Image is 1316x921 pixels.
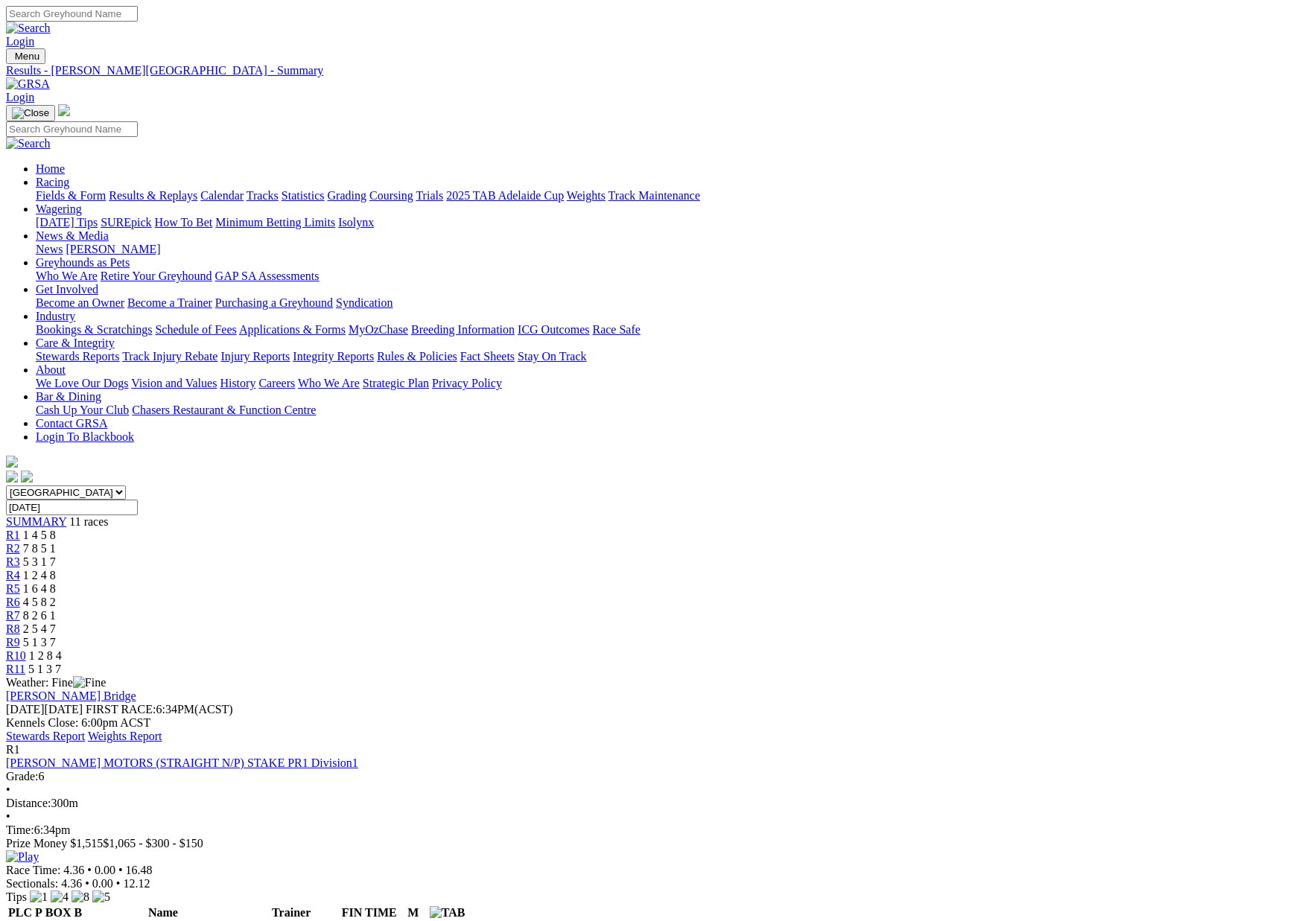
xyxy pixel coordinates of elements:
span: 5 1 3 7 [23,636,56,648]
div: News & Media [36,243,1310,256]
a: R11 [6,663,25,675]
img: 4 [51,890,69,904]
div: Industry [36,323,1310,337]
div: 6:34pm [6,823,1310,837]
span: • [118,864,123,876]
a: Track Injury Rebate [122,350,217,363]
a: Trials [416,189,443,202]
a: Contact GRSA [36,417,107,430]
a: Applications & Forms [239,323,346,336]
img: twitter.svg [21,471,33,482]
span: BOX [45,906,71,919]
img: 1 [30,890,48,904]
img: Search [6,22,51,35]
div: Get Involved [36,296,1310,310]
th: Name [84,905,242,920]
a: R4 [6,569,20,581]
div: Results - [PERSON_NAME][GEOGRAPHIC_DATA] - Summary [6,64,1310,77]
a: R9 [6,636,20,648]
div: Kennels Close: 6:00pm ACST [6,716,1310,730]
a: Breeding Information [411,323,515,336]
img: 8 [71,890,89,904]
span: [DATE] [6,703,45,716]
th: FIN TIME [341,905,398,920]
a: Results & Replays [109,189,197,202]
span: SUMMARY [6,515,66,528]
a: R5 [6,582,20,595]
a: Home [36,162,65,175]
span: 7 8 5 1 [23,542,56,555]
span: R1 [6,743,20,756]
a: Vision and Values [131,377,217,389]
a: 2025 TAB Adelaide Cup [446,189,564,202]
a: [PERSON_NAME] MOTORS (STRAIGHT N/P) STAKE PR1 Division1 [6,756,358,769]
a: Fact Sheets [460,350,515,363]
a: Cash Up Your Club [36,404,129,416]
span: 16.48 [126,864,153,876]
div: Greyhounds as Pets [36,270,1310,283]
div: 6 [6,770,1310,783]
span: 0.00 [95,864,115,876]
button: Toggle navigation [6,105,55,121]
span: Time: [6,823,34,836]
span: 4 5 8 2 [23,596,56,608]
span: • [6,810,10,823]
img: logo-grsa-white.png [58,104,70,116]
span: P [35,906,42,919]
a: Tracks [247,189,279,202]
img: TAB [430,906,465,920]
a: How To Bet [155,216,213,229]
div: About [36,377,1310,390]
a: Bar & Dining [36,390,101,403]
div: Bar & Dining [36,404,1310,417]
a: R6 [6,596,20,608]
a: Stewards Reports [36,350,119,363]
a: R2 [6,542,20,555]
span: FIRST RACE: [86,703,156,716]
a: Login [6,91,34,103]
a: R7 [6,609,20,622]
span: 2 5 4 7 [23,622,56,635]
a: Purchasing a Greyhound [215,296,333,309]
a: MyOzChase [349,323,408,336]
span: Race Time: [6,864,60,876]
a: Become a Trainer [127,296,212,309]
span: Tips [6,890,27,903]
span: 1 4 5 8 [23,529,56,541]
a: Integrity Reports [293,350,374,363]
a: GAP SA Assessments [215,270,320,282]
a: Greyhounds as Pets [36,256,130,269]
a: R3 [6,555,20,568]
span: 1 6 4 8 [23,582,56,595]
img: Search [6,137,51,150]
a: Retire Your Greyhound [101,270,212,282]
th: M [399,905,427,920]
span: 6:34PM(ACST) [86,703,233,716]
th: Trainer [244,905,340,920]
span: B [74,906,82,919]
a: Grading [328,189,366,202]
div: 300m [6,797,1310,810]
div: Prize Money $1,515 [6,837,1310,850]
a: Stewards Report [6,730,85,742]
a: Login [6,35,34,48]
span: 12.12 [123,877,150,890]
span: $1,065 - $300 - $150 [103,837,203,850]
img: Close [12,107,49,119]
button: Toggle navigation [6,48,45,64]
div: Wagering [36,216,1310,229]
span: • [6,783,10,796]
a: R10 [6,649,26,662]
a: History [220,377,255,389]
span: 11 races [69,515,108,528]
a: News [36,243,63,255]
span: 5 1 3 7 [28,663,61,675]
a: Careers [258,377,295,389]
span: • [85,877,89,890]
a: Bookings & Scratchings [36,323,152,336]
input: Search [6,6,138,22]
